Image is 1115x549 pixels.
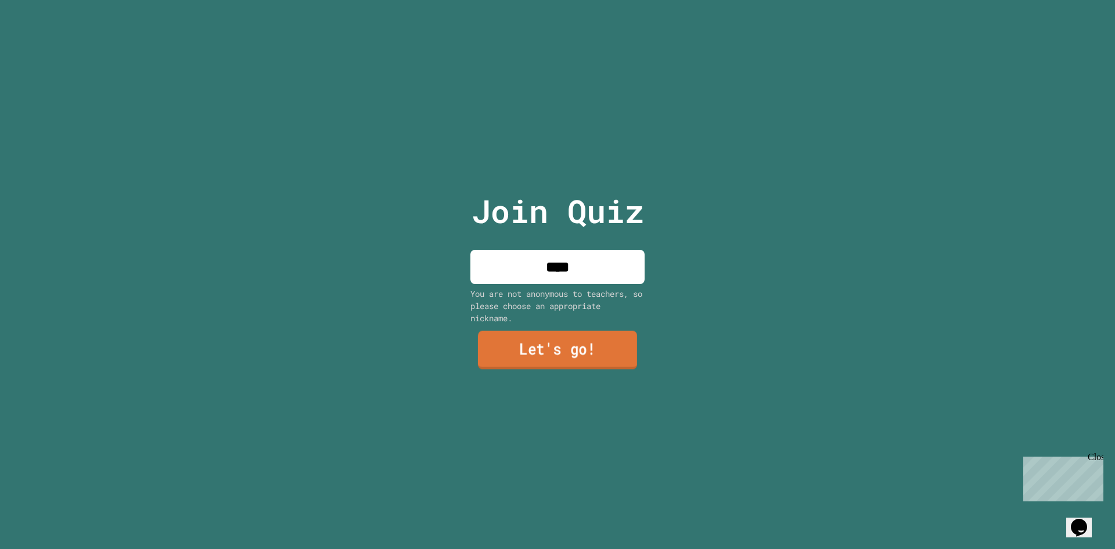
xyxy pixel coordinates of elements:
iframe: chat widget [1066,503,1103,537]
div: You are not anonymous to teachers, so please choose an appropriate nickname. [470,288,645,324]
p: Join Quiz [472,187,644,235]
a: Let's go! [478,331,637,369]
iframe: chat widget [1019,452,1103,501]
div: Chat with us now!Close [5,5,80,74]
